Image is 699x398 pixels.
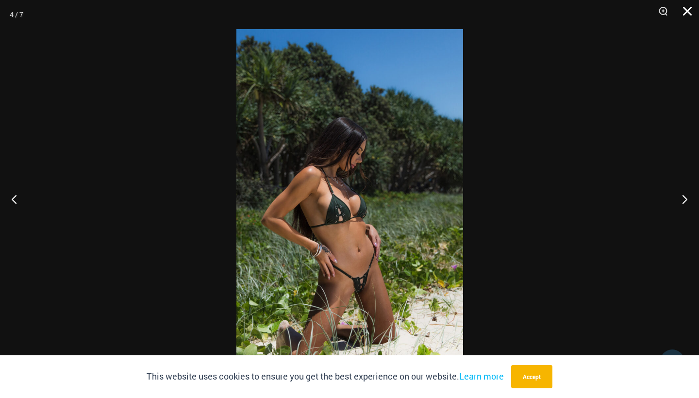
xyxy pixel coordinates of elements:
button: Accept [511,365,552,388]
button: Next [663,175,699,223]
p: This website uses cookies to ensure you get the best experience on our website. [147,369,504,384]
a: Learn more [459,370,504,382]
img: Link Army 3070 Tri Top 4580 Micro 10 [236,29,463,369]
div: 4 / 7 [10,7,23,22]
